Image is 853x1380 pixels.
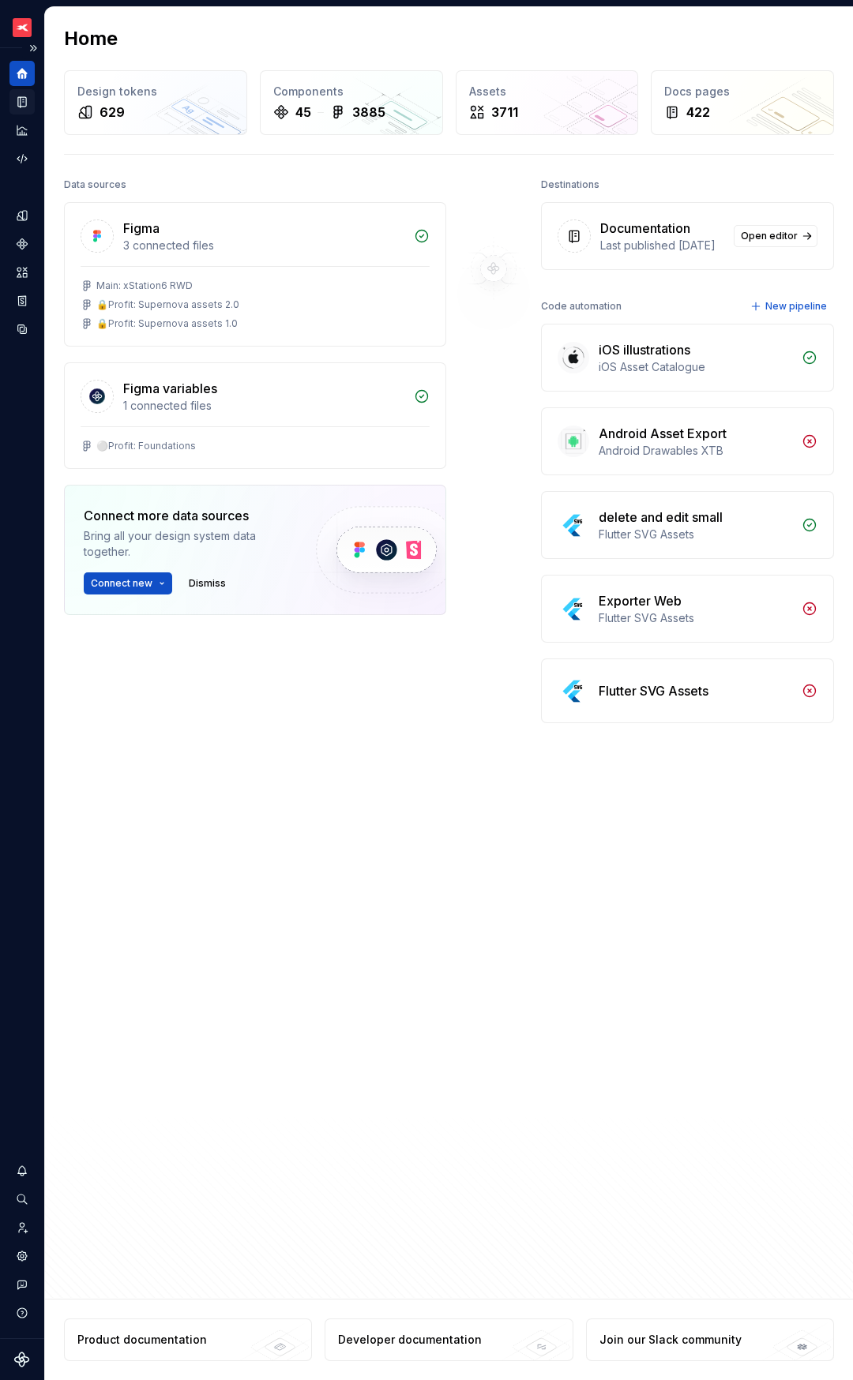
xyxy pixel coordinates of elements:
[599,340,690,359] div: iOS illustrations
[586,1318,834,1361] a: Join our Slack community
[741,230,798,242] span: Open editor
[9,231,35,257] a: Components
[541,174,599,196] div: Destinations
[9,317,35,342] a: Data sources
[77,84,234,99] div: Design tokens
[123,398,404,414] div: 1 connected files
[9,146,35,171] a: Code automation
[469,84,626,99] div: Assets
[491,103,518,122] div: 3711
[64,70,247,135] a: Design tokens629
[96,298,239,311] div: 🔒Profit: Supernova assets 2.0
[9,118,35,143] a: Analytics
[182,572,233,594] button: Dismiss
[599,591,682,610] div: Exporter Web
[664,84,821,99] div: Docs pages
[123,238,404,253] div: 3 connected files
[352,103,385,122] div: 3885
[600,219,690,238] div: Documentation
[84,506,289,525] div: Connect more data sources
[22,37,44,59] button: Expand sidebar
[651,70,834,135] a: Docs pages422
[123,219,160,238] div: Figma
[599,508,723,527] div: delete and edit small
[9,203,35,228] a: Design tokens
[64,26,118,51] h2: Home
[599,1332,742,1348] div: Join our Slack community
[599,610,792,626] div: Flutter SVG Assets
[77,1332,207,1348] div: Product documentation
[9,1158,35,1183] button: Notifications
[9,1243,35,1269] a: Settings
[295,103,311,122] div: 45
[599,424,727,443] div: Android Asset Export
[9,288,35,313] a: Storybook stories
[9,1187,35,1212] button: Search ⌘K
[746,295,834,317] button: New pipeline
[338,1332,482,1348] div: Developer documentation
[64,202,446,347] a: Figma3 connected filesMain: xStation6 RWD🔒Profit: Supernova assets 2.0🔒Profit: Supernova assets 1.0
[123,379,217,398] div: Figma variables
[9,1272,35,1297] button: Contact support
[541,295,622,317] div: Code automation
[84,528,289,560] div: Bring all your design system data together.
[9,61,35,86] a: Home
[599,443,792,459] div: Android Drawables XTB
[96,317,238,330] div: 🔒Profit: Supernova assets 1.0
[14,1352,30,1367] svg: Supernova Logo
[84,572,172,594] button: Connect new
[456,70,639,135] a: Assets3711
[599,527,792,542] div: Flutter SVG Assets
[9,89,35,114] a: Documentation
[96,440,196,452] div: ⚪️Profit: Foundations
[599,359,792,375] div: iOS Asset Catalogue
[9,260,35,285] a: Assets
[765,300,827,313] span: New pipeline
[64,1318,312,1361] a: Product documentation
[273,84,430,99] div: Components
[96,279,193,292] div: Main: xStation6 RWD
[189,577,226,590] span: Dismiss
[599,681,708,700] div: Flutter SVG Assets
[9,1215,35,1240] a: Invite team
[600,238,724,253] div: Last published [DATE]
[64,174,126,196] div: Data sources
[13,18,32,37] img: 69bde2f7-25a0-4577-ad58-aa8b0b39a544.png
[100,103,125,122] div: 629
[91,577,152,590] span: Connect new
[734,225,817,247] a: Open editor
[260,70,443,135] a: Components453885
[686,103,710,122] div: 422
[325,1318,573,1361] a: Developer documentation
[64,362,446,469] a: Figma variables1 connected files⚪️Profit: Foundations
